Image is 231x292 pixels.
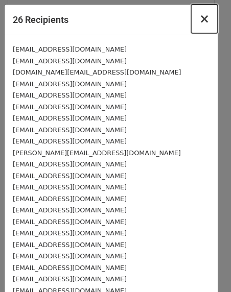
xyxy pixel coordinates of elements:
[13,68,181,76] small: [DOMAIN_NAME][EMAIL_ADDRESS][DOMAIN_NAME]
[13,275,127,283] small: [EMAIL_ADDRESS][DOMAIN_NAME]
[13,149,181,157] small: [PERSON_NAME][EMAIL_ADDRESS][DOMAIN_NAME]
[13,264,127,272] small: [EMAIL_ADDRESS][DOMAIN_NAME]
[13,114,127,122] small: [EMAIL_ADDRESS][DOMAIN_NAME]
[13,126,127,134] small: [EMAIL_ADDRESS][DOMAIN_NAME]
[13,137,127,145] small: [EMAIL_ADDRESS][DOMAIN_NAME]
[13,172,127,180] small: [EMAIL_ADDRESS][DOMAIN_NAME]
[180,243,231,292] iframe: Chat Widget
[13,57,127,65] small: [EMAIL_ADDRESS][DOMAIN_NAME]
[13,195,127,203] small: [EMAIL_ADDRESS][DOMAIN_NAME]
[13,80,127,88] small: [EMAIL_ADDRESS][DOMAIN_NAME]
[13,241,127,249] small: [EMAIL_ADDRESS][DOMAIN_NAME]
[13,252,127,260] small: [EMAIL_ADDRESS][DOMAIN_NAME]
[13,229,127,237] small: [EMAIL_ADDRESS][DOMAIN_NAME]
[199,12,210,26] span: ×
[13,103,127,111] small: [EMAIL_ADDRESS][DOMAIN_NAME]
[13,13,68,27] h5: 26 Recipients
[13,91,127,99] small: [EMAIL_ADDRESS][DOMAIN_NAME]
[191,5,218,33] button: Close
[13,206,127,214] small: [EMAIL_ADDRESS][DOMAIN_NAME]
[13,183,127,191] small: [EMAIL_ADDRESS][DOMAIN_NAME]
[13,218,127,226] small: [EMAIL_ADDRESS][DOMAIN_NAME]
[180,243,231,292] div: Tiện ích trò chuyện
[13,45,127,53] small: [EMAIL_ADDRESS][DOMAIN_NAME]
[13,160,127,168] small: [EMAIL_ADDRESS][DOMAIN_NAME]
